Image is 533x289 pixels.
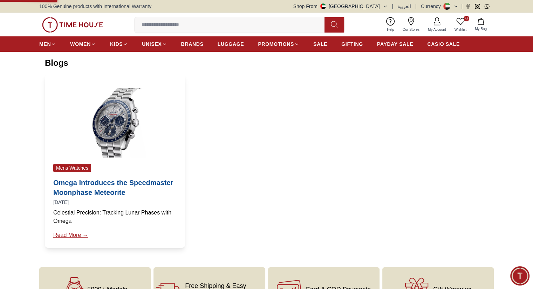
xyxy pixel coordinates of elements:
span: KIDS [110,41,123,48]
span: Mens Watches [53,164,91,172]
div: Celestial Precision: Tracking Lunar Phases with Omega [53,209,177,225]
button: Shop From[GEOGRAPHIC_DATA] [293,3,388,10]
span: MEN [39,41,51,48]
span: SALE [313,41,327,48]
div: Chat Widget [510,266,529,286]
span: PAYDAY SALE [377,41,413,48]
span: PROMOTIONS [258,41,294,48]
span: | [415,3,417,10]
a: KIDS [110,38,128,50]
a: 0Wishlist [450,16,471,34]
span: Our Stores [400,27,422,32]
button: My Bag [471,16,491,33]
span: 100% Genuine products with International Warranty [39,3,151,10]
span: [DATE] [53,199,69,205]
h4: Blogs [45,57,488,69]
a: Whatsapp [484,4,490,9]
div: Currency [421,3,444,10]
img: ... [42,17,103,33]
span: 0 [464,16,469,21]
a: SALE [313,38,327,50]
span: | [392,3,394,10]
a: Facebook [465,4,471,9]
img: Omega Introduces the Speedmaster Moonphase Meteorite [53,88,177,158]
a: Instagram [475,4,480,9]
span: UNISEX [142,41,162,48]
span: Help [384,27,397,32]
img: United Arab Emirates [320,3,326,9]
a: UNISEX [142,38,167,50]
a: GIFTING [341,38,363,50]
a: Mens Watches [53,165,91,171]
a: MEN [39,38,56,50]
a: Omega Introduces the Speedmaster Moonphase Meteorite [53,178,177,197]
span: LUGGAGE [218,41,244,48]
span: BRANDS [181,41,204,48]
a: Help [383,16,398,34]
a: Our Stores [398,16,424,34]
span: My Bag [472,26,490,31]
a: PAYDAY SALE [377,38,413,50]
span: CASIO SALE [427,41,460,48]
a: Read More → [53,231,177,239]
a: CASIO SALE [427,38,460,50]
span: Wishlist [452,27,469,32]
button: العربية [397,3,411,10]
a: BRANDS [181,38,204,50]
span: WOMEN [70,41,91,48]
a: PROMOTIONS [258,38,299,50]
a: WOMEN [70,38,96,50]
span: | [461,3,463,10]
a: LUGGAGE [218,38,244,50]
span: GIFTING [341,41,363,48]
span: My Account [425,27,449,32]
